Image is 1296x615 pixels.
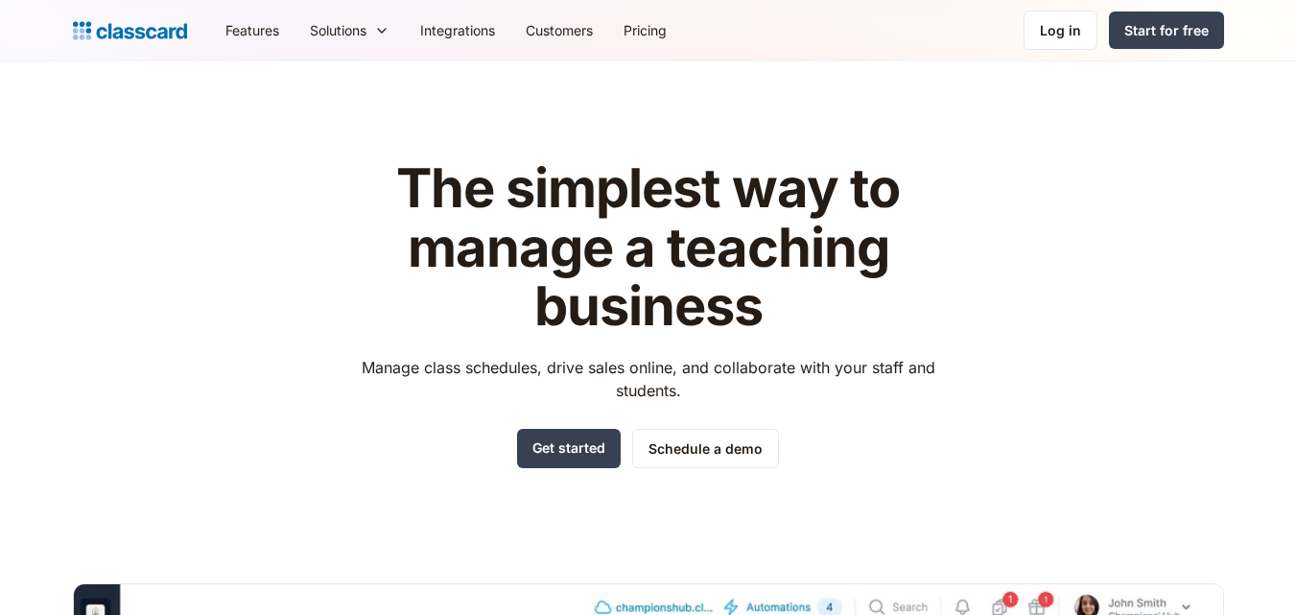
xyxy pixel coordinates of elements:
a: Logo [73,17,187,44]
div: Solutions [310,20,366,40]
a: Schedule a demo [632,429,779,468]
a: Log in [1024,11,1097,50]
a: Features [210,9,295,52]
h1: The simplest way to manage a teaching business [343,159,953,337]
a: Get started [517,429,621,468]
div: Start for free [1124,20,1209,40]
div: Log in [1040,20,1081,40]
a: Pricing [608,9,682,52]
a: Start for free [1109,12,1224,49]
p: Manage class schedules, drive sales online, and collaborate with your staff and students. [343,356,953,402]
div: Solutions [295,9,405,52]
a: Integrations [405,9,510,52]
a: Customers [510,9,608,52]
